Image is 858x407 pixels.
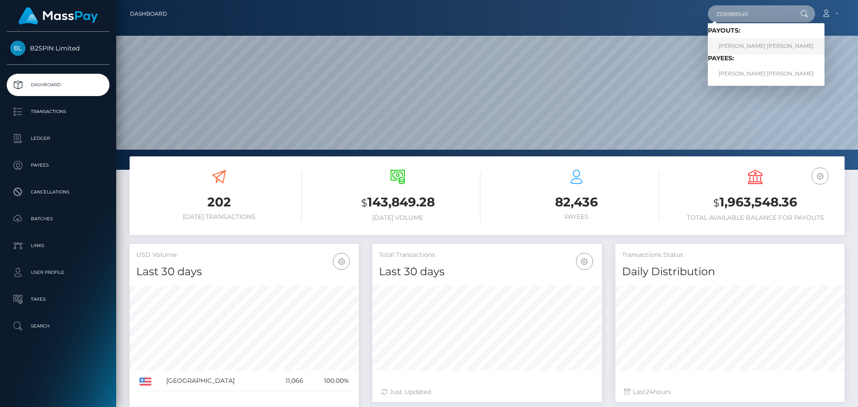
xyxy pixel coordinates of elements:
[708,55,824,62] h6: Payees:
[361,197,367,209] small: $
[10,319,106,333] p: Search
[136,213,302,221] h6: [DATE] Transactions
[10,266,106,279] p: User Profile
[10,105,106,118] p: Transactions
[136,251,352,260] h5: USD Volume
[7,44,109,52] span: B2SPIN Limited
[7,288,109,310] a: Taxes
[7,154,109,176] a: Payees
[7,261,109,284] a: User Profile
[10,132,106,145] p: Ledger
[163,371,272,391] td: [GEOGRAPHIC_DATA]
[673,193,838,212] h3: 1,963,548.36
[10,159,106,172] p: Payees
[10,185,106,199] p: Cancellations
[139,378,151,386] img: US.png
[708,66,824,82] a: [PERSON_NAME] [PERSON_NAME]
[379,251,595,260] h5: Total Transactions
[315,214,480,222] h6: [DATE] Volume
[130,4,167,23] a: Dashboard
[7,235,109,257] a: Links
[646,388,653,396] span: 24
[494,213,659,221] h6: Payees
[708,27,824,34] h6: Payouts:
[379,264,595,280] h4: Last 30 days
[624,387,836,397] div: Last hours
[10,212,106,226] p: Batches
[708,38,824,55] a: [PERSON_NAME] [PERSON_NAME]
[673,214,838,222] h6: Total Available Balance for Payouts
[272,371,307,391] td: 11,066
[381,387,593,397] div: Just Updated
[622,251,838,260] h5: Transactions Status
[7,74,109,96] a: Dashboard
[7,315,109,337] a: Search
[10,78,106,92] p: Dashboard
[10,293,106,306] p: Taxes
[18,7,98,25] img: MassPay Logo
[10,41,25,56] img: B2SPIN Limited
[713,197,719,209] small: $
[136,264,352,280] h4: Last 30 days
[307,371,352,391] td: 100.00%
[136,193,302,211] h3: 202
[494,193,659,211] h3: 82,436
[7,101,109,123] a: Transactions
[315,193,480,212] h3: 143,849.28
[622,264,838,280] h4: Daily Distribution
[7,208,109,230] a: Batches
[7,127,109,150] a: Ledger
[7,181,109,203] a: Cancellations
[708,5,792,22] input: Search...
[10,239,106,252] p: Links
